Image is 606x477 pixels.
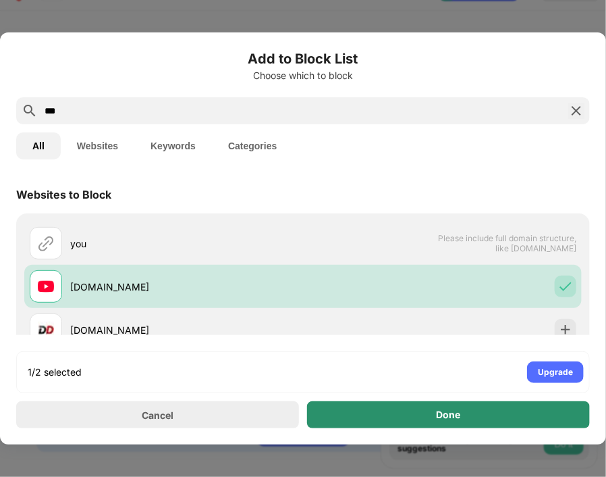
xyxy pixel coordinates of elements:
div: Websites to Block [16,188,111,201]
button: Websites [61,132,134,159]
span: Please include full domain structure, like [DOMAIN_NAME] [437,233,576,253]
button: Categories [212,132,293,159]
div: [DOMAIN_NAME] [70,280,303,294]
div: you [70,236,303,251]
h6: Add to Block List [16,49,590,69]
img: search-close [568,103,584,119]
div: Done [437,409,461,420]
div: Upgrade [538,366,573,379]
img: favicons [38,322,54,338]
div: Choose which to block [16,70,590,81]
button: All [16,132,61,159]
img: url.svg [38,235,54,251]
div: Cancel [142,409,173,421]
button: Keywords [134,132,212,159]
img: favicons [38,278,54,295]
div: [DOMAIN_NAME] [70,323,303,337]
div: 1/2 selected [28,366,82,379]
img: search.svg [22,103,38,119]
